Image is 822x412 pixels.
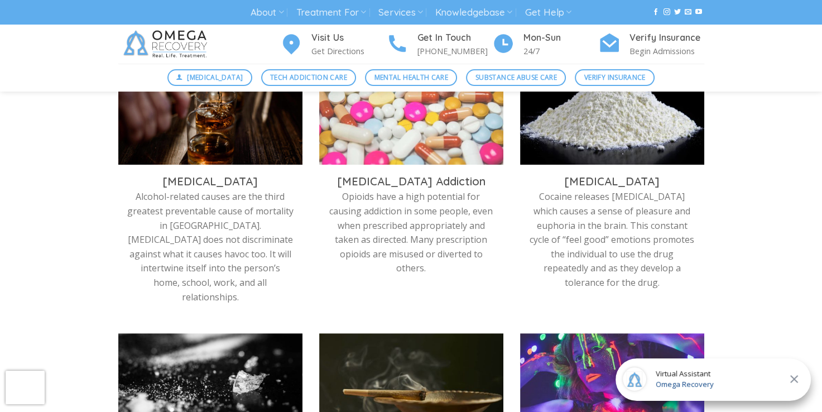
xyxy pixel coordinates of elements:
h3: [MEDICAL_DATA] [528,174,696,189]
span: Substance Abuse Care [475,72,557,83]
p: [PHONE_NUMBER] [417,45,492,58]
a: Follow on Instagram [663,8,670,16]
a: Get In Touch [PHONE_NUMBER] [386,31,492,58]
a: Verify Insurance Begin Admissions [598,31,704,58]
a: Mental Health Care [365,69,457,86]
h3: [MEDICAL_DATA] Addiction [328,174,495,189]
a: Follow on Facebook [652,8,659,16]
p: Begin Admissions [629,45,704,58]
a: Follow on Twitter [674,8,681,16]
p: 24/7 [523,45,598,58]
h4: Verify Insurance [629,31,704,45]
a: About [251,2,283,23]
a: Substance Abuse Care [466,69,566,86]
img: Omega Recovery [118,25,216,64]
a: Follow on YouTube [695,8,702,16]
p: Cocaine releases [MEDICAL_DATA] which causes a sense of pleasure and euphoria in the brain. This ... [528,190,696,290]
h4: Visit Us [311,31,386,45]
a: Send us an email [685,8,691,16]
p: Opioids have a high potential for causing addiction in some people, even when prescribed appropri... [328,190,495,276]
span: [MEDICAL_DATA] [187,72,243,83]
span: Verify Insurance [584,72,646,83]
a: Get Help [525,2,571,23]
a: Visit Us Get Directions [280,31,386,58]
h3: [MEDICAL_DATA] [127,174,294,189]
h4: Mon-Sun [523,31,598,45]
span: Mental Health Care [374,72,448,83]
a: Tech Addiction Care [261,69,357,86]
a: Services [378,2,422,23]
a: Verify Insurance [575,69,655,86]
p: Alcohol-related causes are the third greatest preventable cause of mortality in [GEOGRAPHIC_DATA]... [127,190,294,304]
span: Tech Addiction Care [270,72,347,83]
h4: Get In Touch [417,31,492,45]
a: [MEDICAL_DATA] [167,69,252,86]
a: Knowledgebase [435,2,512,23]
p: Get Directions [311,45,386,58]
a: Treatment For [296,2,366,23]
